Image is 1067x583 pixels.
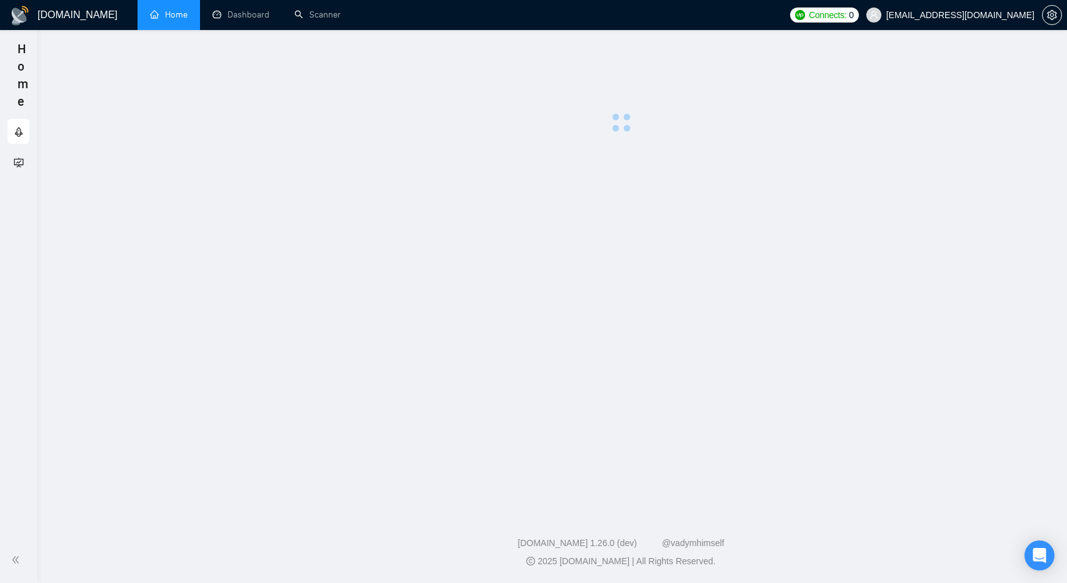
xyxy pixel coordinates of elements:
[8,40,38,119] span: Home
[185,555,1057,568] div: 2025 [DOMAIN_NAME] | All Rights Reserved.
[8,119,29,144] li: Getting Started
[1043,10,1061,20] span: setting
[11,554,24,566] span: double-left
[849,8,854,22] span: 0
[14,150,24,175] span: fund-projection-screen
[809,8,846,22] span: Connects:
[1024,540,1054,570] div: Open Intercom Messenger
[213,9,269,20] a: dashboardDashboard
[1042,10,1062,20] a: setting
[294,9,341,20] a: searchScanner
[662,538,724,548] a: @vadymhimself
[795,10,805,20] img: upwork-logo.png
[526,557,535,565] span: copyright
[14,156,64,166] span: Academy
[14,119,24,144] span: rocket
[518,538,637,548] a: [DOMAIN_NAME] 1.26.0 (dev)
[1042,5,1062,25] button: setting
[150,9,188,20] a: homeHome
[869,11,878,19] span: user
[10,6,30,26] img: logo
